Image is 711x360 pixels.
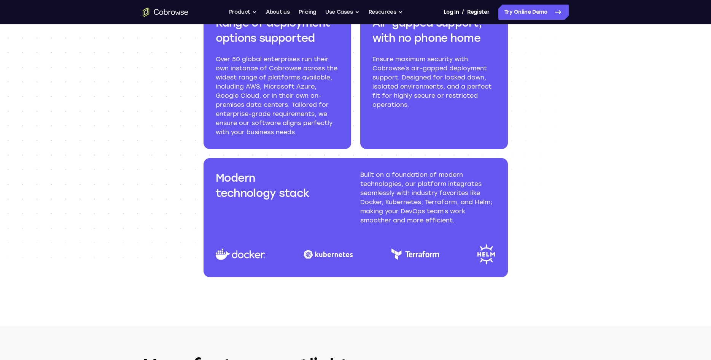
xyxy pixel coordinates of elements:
p: Built on a foundation of modern technologies, our platform integrates seamlessly with industry fa... [360,170,496,225]
h3: Range of deployment options supported [216,15,339,46]
a: Log In [444,5,459,20]
img: Helm [477,243,496,265]
h3: Modern technology stack [216,170,351,201]
button: Use Cases [325,5,359,20]
a: About us [266,5,289,20]
a: Go to the home page [143,8,188,17]
h3: Air-gapped support, with no phone home [372,15,496,46]
span: / [462,8,464,17]
button: Product [229,5,257,20]
p: Over 50 global enterprises run their own instance of Cobrowse across the widest range of platform... [216,55,339,137]
a: Pricing [299,5,316,20]
button: Resources [369,5,403,20]
a: Try Online Demo [498,5,569,20]
img: Terraform [391,248,439,260]
a: Register [467,5,489,20]
p: Ensure maximum security with Cobrowse’s air-gapped deployment support. Designed for locked down, ... [372,55,496,109]
img: Docker [216,249,265,260]
img: Kubernetes [304,249,353,259]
